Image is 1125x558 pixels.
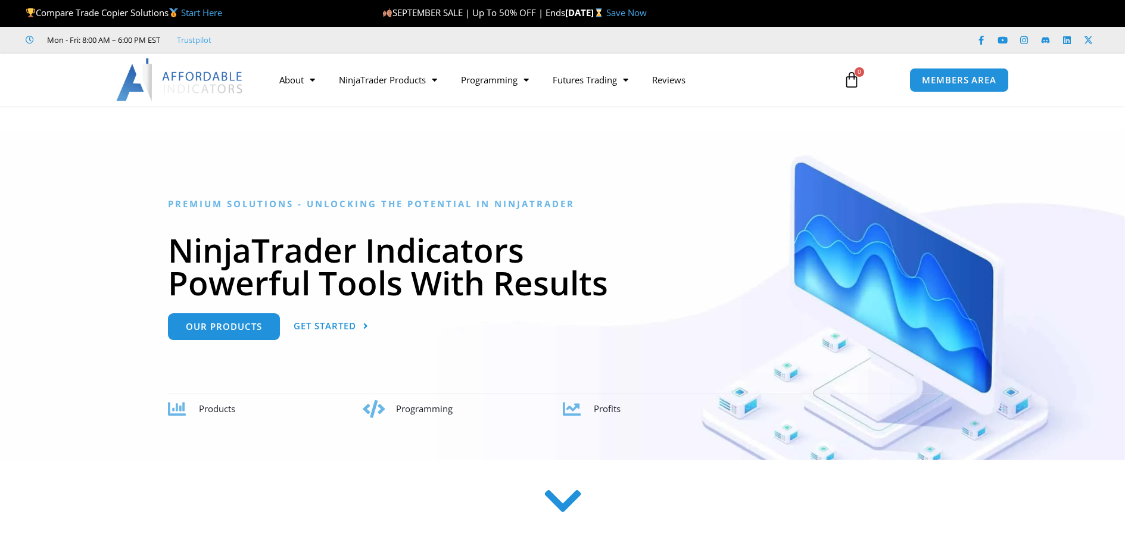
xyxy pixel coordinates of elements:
img: ⌛ [594,8,603,17]
h1: NinjaTrader Indicators Powerful Tools With Results [168,233,957,299]
img: 🥇 [169,8,178,17]
img: LogoAI | Affordable Indicators – NinjaTrader [116,58,244,101]
a: Save Now [606,7,647,18]
span: Compare Trade Copier Solutions [26,7,222,18]
a: Trustpilot [177,33,211,47]
span: Our Products [186,322,262,331]
span: Profits [594,403,621,414]
strong: [DATE] [565,7,606,18]
span: Programming [396,403,453,414]
img: 🏆 [26,8,35,17]
a: NinjaTrader Products [327,66,449,93]
a: 0 [825,63,878,97]
a: Programming [449,66,541,93]
a: Futures Trading [541,66,640,93]
a: Start Here [181,7,222,18]
a: Get Started [294,313,369,340]
a: Reviews [640,66,697,93]
img: 🍂 [383,8,392,17]
span: Mon - Fri: 8:00 AM – 6:00 PM EST [44,33,160,47]
a: MEMBERS AREA [909,68,1009,92]
a: About [267,66,327,93]
h6: Premium Solutions - Unlocking the Potential in NinjaTrader [168,198,957,210]
nav: Menu [267,66,830,93]
span: 0 [855,67,864,77]
span: Get Started [294,322,356,331]
span: MEMBERS AREA [922,76,996,85]
span: Products [199,403,235,414]
a: Our Products [168,313,280,340]
span: SEPTEMBER SALE | Up To 50% OFF | Ends [382,7,565,18]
